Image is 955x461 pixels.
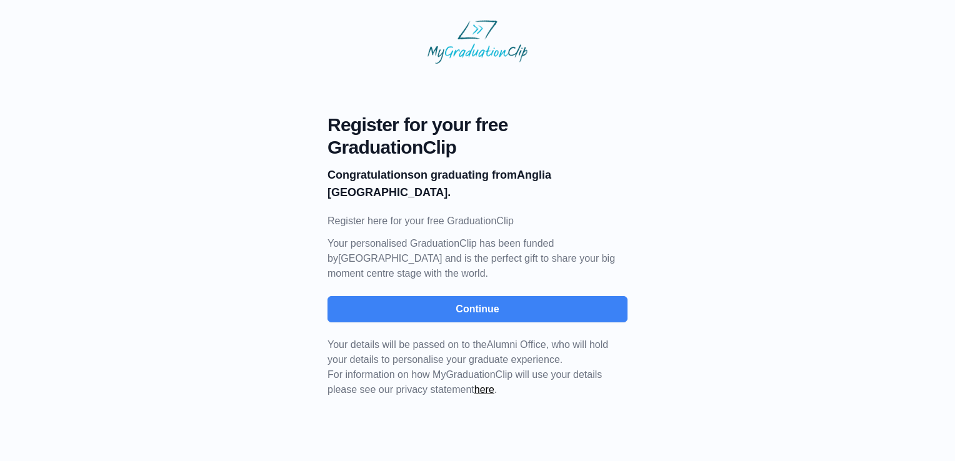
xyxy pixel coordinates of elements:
[327,339,608,395] span: For information on how MyGraduationClip will use your details please see our privacy statement .
[327,296,627,322] button: Continue
[327,339,608,365] span: Your details will be passed on to the , who will hold your details to personalise your graduate e...
[487,339,546,350] span: Alumni Office
[327,114,627,136] span: Register for your free
[327,169,414,181] b: Congratulations
[427,20,527,64] img: MyGraduationClip
[327,166,627,201] p: on graduating from Anglia [GEOGRAPHIC_DATA].
[327,214,627,229] p: Register here for your free GraduationClip
[327,136,627,159] span: GraduationClip
[474,384,494,395] a: here
[327,236,627,281] p: Your personalised GraduationClip has been funded by [GEOGRAPHIC_DATA] and is the perfect gift to ...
